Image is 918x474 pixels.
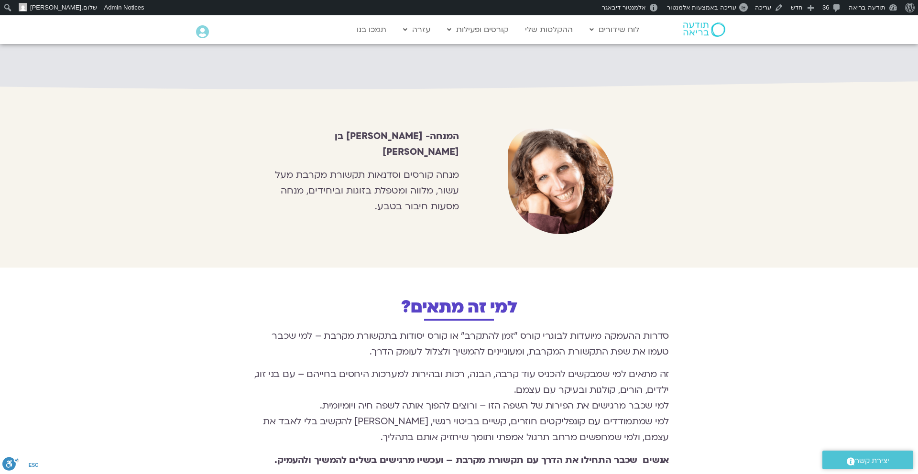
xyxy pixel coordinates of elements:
[254,368,669,396] span: זה מתאים למי שמבקשים להכניס עוד קרבה, הבנה, רכות ובהירות למערכות היחסים בחייהם – עם בני זוג, ילדי...
[320,399,669,412] span: למי שכבר מרגישים את הפירות של השפה הזו – ורוצים להפוך אותה לשפה חיה ויומיומית.
[822,451,913,469] a: יצירת קשר
[352,21,391,39] a: תמכו בנו
[274,454,669,466] b: אנשים שכבר התחילו את הדרך עם תקשורת מקרבת – ועכשיו מרגישים בשלים להמשיך ולהעמיק.
[273,299,645,316] h2: למי זה מתאים?
[520,21,578,39] a: ההקלטות שלי
[263,415,669,443] span: למי שמתמודדים עם קונפליקטים חוזרים, קשיים בביטוי רגשי, [PERSON_NAME] להקשיב בלי לאבד את עצמם, ולמ...
[272,330,669,358] span: סדרות ההעמקה מיועדות לבוגרי קורס "זמן להתקרב" או קורס יסודות בתקשורת מקרבת – למי שכבר טעמו את שפת...
[683,22,725,37] img: תודעה בריאה
[855,454,889,467] span: יצירת קשר
[30,4,81,11] span: [PERSON_NAME]
[335,130,459,158] strong: המנחה- [PERSON_NAME] בן [PERSON_NAME]
[442,21,513,39] a: קורסים ופעילות
[256,167,459,215] p: מנחה קורסים וסדנאות תקשורת מקרבת מעל עשור, מלווה ומטפלת בזוגות וביחידים, מנחה מסעות חיבור בטבע.
[585,21,644,39] a: לוח שידורים
[667,4,736,11] span: עריכה באמצעות אלמנטור
[398,21,435,39] a: עזרה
